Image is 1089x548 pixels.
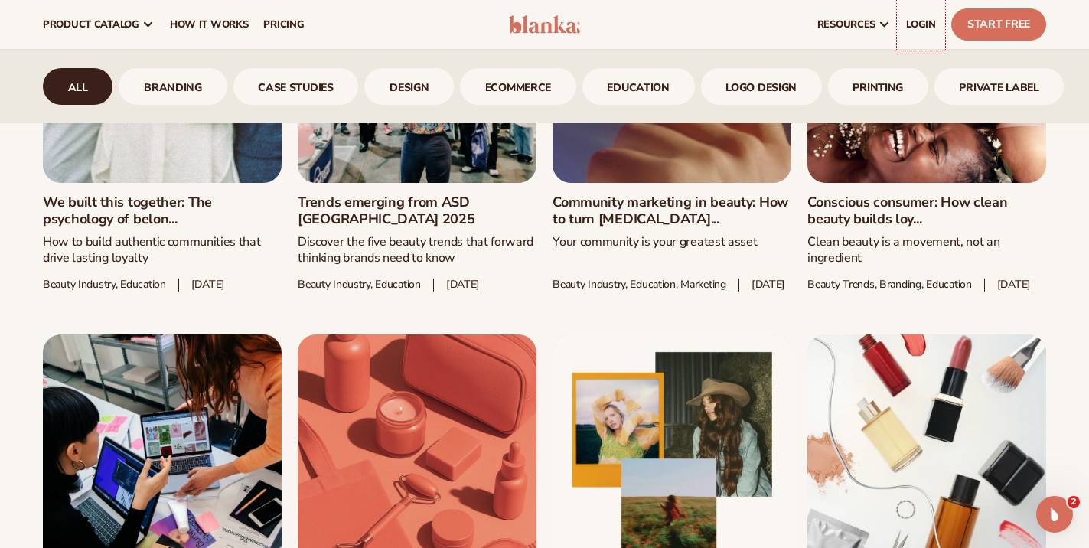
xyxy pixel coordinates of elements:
div: 1 / 9 [43,68,112,105]
a: Conscious consumer: How clean beauty builds loy... [807,194,1046,227]
a: We built this together: The psychology of belon... [43,194,282,227]
span: How It Works [170,18,249,31]
a: Community marketing in beauty: How to turn [MEDICAL_DATA]... [553,194,791,227]
a: Private Label [934,68,1065,105]
span: Beauty industry, Education [298,279,421,292]
a: ecommerce [460,68,576,105]
a: logo design [701,68,822,105]
a: branding [119,68,227,105]
div: 2 / 9 [119,68,227,105]
iframe: Intercom live chat [1036,496,1073,533]
a: case studies [233,68,359,105]
div: 8 / 9 [828,68,928,105]
div: 9 / 9 [934,68,1065,105]
span: Beauty industry, Education [43,279,166,292]
span: product catalog [43,18,139,31]
a: Start Free [951,8,1046,41]
div: 6 / 9 [582,68,695,105]
a: Education [582,68,695,105]
div: 7 / 9 [701,68,822,105]
a: Trends emerging from ASD [GEOGRAPHIC_DATA] 2025 [298,194,536,227]
div: 5 / 9 [460,68,576,105]
div: 4 / 9 [364,68,454,105]
div: 3 / 9 [233,68,359,105]
span: 2 [1068,496,1080,508]
a: design [364,68,454,105]
span: LOGIN [906,18,936,31]
span: pricing [263,18,304,31]
a: All [43,68,112,105]
span: Beauty trends, Branding, Education [807,279,971,292]
img: logo [509,15,581,34]
a: printing [828,68,928,105]
span: resources [817,18,875,31]
span: Beauty Industry, Education, Marketing [553,279,726,292]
